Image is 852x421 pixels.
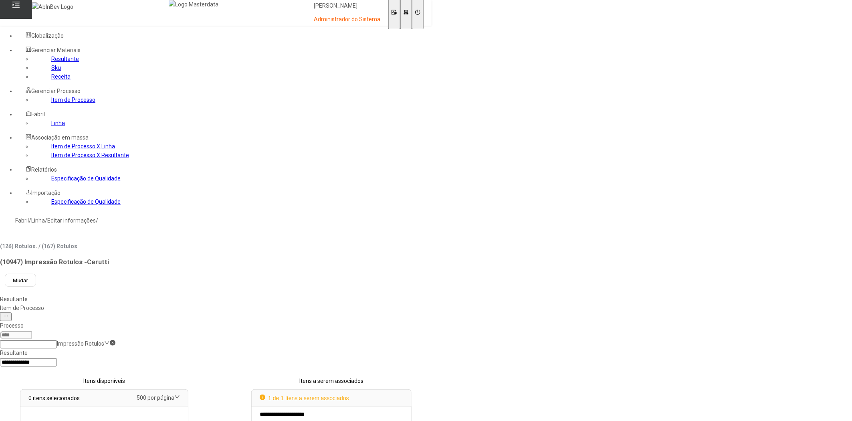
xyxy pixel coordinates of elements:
[251,376,412,385] p: Itens a serem associados
[51,175,121,182] a: Especificação de Qualidade
[137,395,174,401] nz-select-item: 500 por página
[314,16,380,24] p: Administrador do Sistema
[260,394,349,403] p: 1 de 1 Itens a serem associados
[51,65,61,71] a: Sku
[28,394,80,403] p: 0 itens selecionados
[31,217,45,224] a: Linha
[31,111,45,117] span: Fabril
[51,73,71,80] a: Receita
[32,2,73,11] img: AbInBev Logo
[51,56,79,62] a: Resultante
[20,376,188,385] p: Itens disponíveis
[51,143,115,150] a: Item de Processo X Linha
[45,217,47,224] nz-breadcrumb-separator: /
[31,47,81,53] span: Gerenciar Materiais
[51,97,95,103] a: Item de Processo
[31,134,89,141] span: Associação em massa
[96,217,98,224] nz-breadcrumb-separator: /
[5,274,36,287] button: Mudar
[13,277,28,283] span: Mudar
[31,166,57,173] span: Relatórios
[51,120,65,126] a: Linha
[31,32,64,39] span: Globalização
[51,152,129,158] a: Item de Processo X Resultante
[15,217,29,224] a: Fabril
[314,2,380,10] p: [PERSON_NAME]
[31,190,61,196] span: Importação
[57,340,104,347] nz-select-item: Impressão Rotulos
[31,88,81,94] span: Gerenciar Processo
[29,217,31,224] nz-breadcrumb-separator: /
[51,198,121,205] a: Especificação de Qualidade
[47,217,96,224] a: Editar informações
